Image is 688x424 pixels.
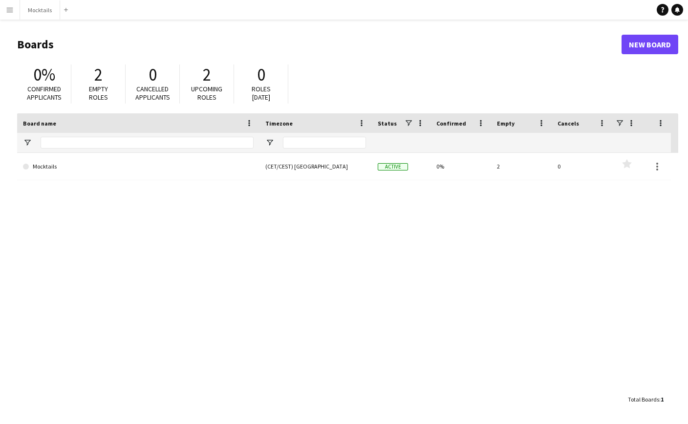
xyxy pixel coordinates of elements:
[41,137,254,148] input: Board name Filter Input
[558,120,579,127] span: Cancels
[661,396,664,403] span: 1
[23,153,254,180] a: Mocktails
[252,85,271,102] span: Roles [DATE]
[89,85,108,102] span: Empty roles
[378,120,397,127] span: Status
[259,153,372,180] div: (CET/CEST) [GEOGRAPHIC_DATA]
[203,64,211,85] span: 2
[283,137,366,148] input: Timezone Filter Input
[257,64,265,85] span: 0
[149,64,157,85] span: 0
[265,138,274,147] button: Open Filter Menu
[436,120,466,127] span: Confirmed
[94,64,103,85] span: 2
[191,85,222,102] span: Upcoming roles
[378,163,408,170] span: Active
[135,85,170,102] span: Cancelled applicants
[20,0,60,20] button: Mocktails
[430,153,491,180] div: 0%
[17,37,622,52] h1: Boards
[497,120,515,127] span: Empty
[23,138,32,147] button: Open Filter Menu
[628,390,664,409] div: :
[491,153,552,180] div: 2
[622,35,678,54] a: New Board
[23,120,56,127] span: Board name
[27,85,62,102] span: Confirmed applicants
[552,153,612,180] div: 0
[628,396,659,403] span: Total Boards
[265,120,293,127] span: Timezone
[33,64,55,85] span: 0%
